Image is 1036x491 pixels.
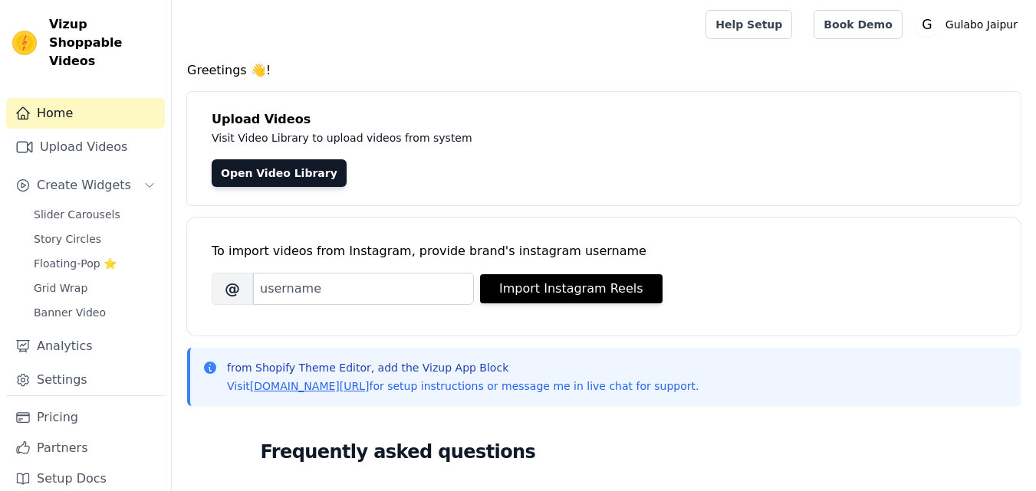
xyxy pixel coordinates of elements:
[480,274,663,303] button: Import Instagram Reels
[6,98,165,129] a: Home
[34,207,120,222] span: Slider Carousels
[25,204,165,225] a: Slider Carousels
[261,437,948,467] h2: Frequently asked questions
[6,402,165,433] a: Pricing
[212,242,996,260] div: To import videos from Instagram, provide brand's instagram username
[212,273,253,305] span: @
[25,228,165,250] a: Story Circles
[25,253,165,274] a: Floating-Pop ⭐
[25,302,165,323] a: Banner Video
[25,277,165,299] a: Grid Wrap
[253,273,474,305] input: username
[34,256,117,271] span: Floating-Pop ⭐
[922,17,932,32] text: G
[814,10,902,39] a: Book Demo
[915,11,1024,38] button: G Gulabo Jaipur
[12,31,37,55] img: Vizup
[227,378,699,394] p: Visit for setup instructions or message me in live chat for support.
[6,170,165,201] button: Create Widgets
[49,15,159,70] span: Vizup Shoppable Videos
[6,331,165,362] a: Analytics
[37,176,131,195] span: Create Widgets
[212,110,996,129] h4: Upload Videos
[6,433,165,463] a: Partners
[34,280,87,296] span: Grid Wrap
[212,159,347,187] a: Open Video Library
[705,10,792,39] a: Help Setup
[227,360,699,375] p: from Shopify Theme Editor, add the Vizup App Block
[187,61,1021,80] h4: Greetings 👋!
[34,231,101,247] span: Story Circles
[212,129,899,147] p: Visit Video Library to upload videos from system
[6,132,165,162] a: Upload Videos
[939,11,1024,38] p: Gulabo Jaipur
[250,380,370,392] a: [DOMAIN_NAME][URL]
[34,305,106,320] span: Banner Video
[6,365,165,395] a: Settings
